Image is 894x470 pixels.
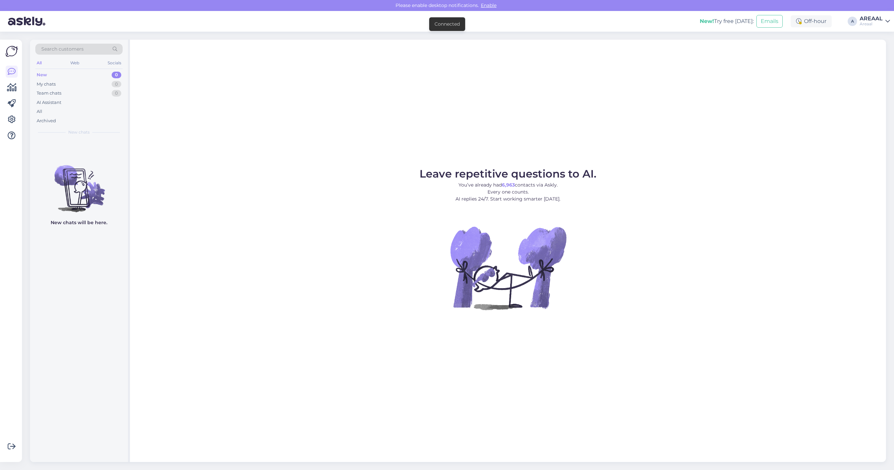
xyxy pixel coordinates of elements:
[420,167,596,180] span: Leave repetitive questions to AI.
[756,15,783,28] button: Emails
[68,129,90,135] span: New chats
[37,90,61,97] div: Team chats
[700,17,754,25] div: Try free [DATE]:
[112,81,121,88] div: 0
[37,108,42,115] div: All
[37,118,56,124] div: Archived
[30,153,128,213] img: No chats
[112,72,121,78] div: 0
[700,18,714,24] b: New!
[37,81,56,88] div: My chats
[37,99,61,106] div: AI Assistant
[35,59,43,67] div: All
[69,59,81,67] div: Web
[479,2,498,8] span: Enable
[502,182,515,188] b: 6,963
[860,21,883,27] div: Areaal
[112,90,121,97] div: 0
[448,208,568,328] img: No Chat active
[848,17,857,26] div: A
[860,16,883,21] div: AREAAL
[860,16,890,27] a: AREAALAreaal
[435,21,460,28] div: Connected
[106,59,123,67] div: Socials
[51,219,107,226] p: New chats will be here.
[420,182,596,203] p: You’ve already had contacts via Askly. Every one counts. AI replies 24/7. Start working smarter [...
[41,46,84,53] span: Search customers
[37,72,47,78] div: New
[791,15,832,27] div: Off-hour
[5,45,18,58] img: Askly Logo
